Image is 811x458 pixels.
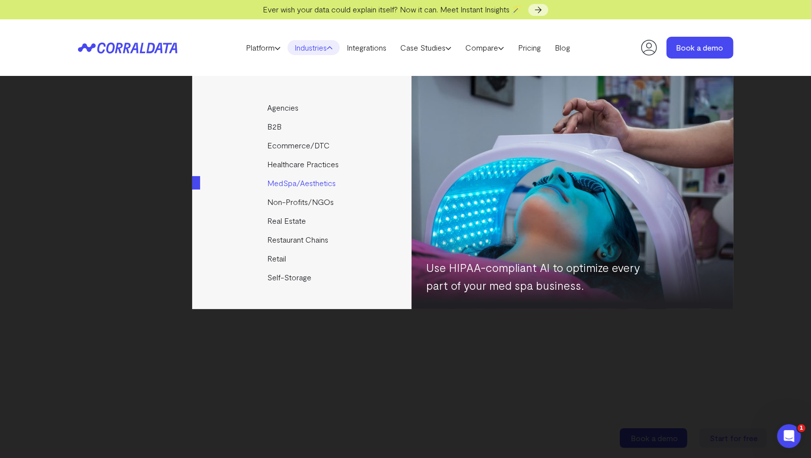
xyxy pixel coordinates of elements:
a: Ecommerce/DTC [192,136,413,155]
a: Self-Storage [192,268,413,287]
a: Blog [548,40,577,55]
a: Compare [458,40,511,55]
a: Integrations [340,40,393,55]
iframe: Intercom live chat [777,424,801,448]
span: 1 [798,424,806,432]
a: Non-Profits/NGOs [192,193,413,211]
a: Real Estate [192,211,413,230]
a: Industries [288,40,340,55]
a: Retail [192,249,413,268]
a: Platform [239,40,288,55]
a: Restaurant Chains [192,230,413,249]
a: B2B [192,117,413,136]
a: Pricing [511,40,548,55]
p: Use HIPAA-compliant AI to optimize every part of your med spa business. [427,259,650,294]
span: Ever wish your data could explain itself? Now it can. Meet Instant Insights 🪄 [263,4,521,14]
a: Healthcare Practices [192,155,413,174]
a: MedSpa/Aesthetics [192,174,413,193]
a: Book a demo [666,37,734,59]
a: Agencies [192,98,413,117]
a: Case Studies [393,40,458,55]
